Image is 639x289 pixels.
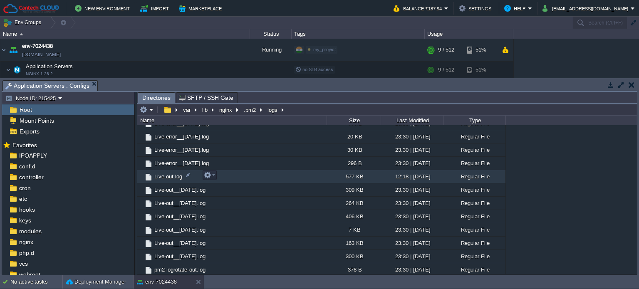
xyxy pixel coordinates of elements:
[179,93,233,103] span: SFTP / SSH Gate
[22,42,53,50] a: env-7024438
[443,223,505,236] div: Regular File
[295,67,333,72] span: no SLB access
[144,252,153,262] img: AMDAwAAAACH5BAEAAAAALAAAAAABAAEAAAICRAEAOw==
[504,3,528,13] button: Help
[17,227,43,235] a: modules
[137,143,144,156] img: AMDAwAAAACH5BAEAAAAALAAAAAABAAEAAAICRAEAOw==
[327,197,381,210] div: 264 KB
[18,128,41,135] a: Exports
[153,213,207,220] a: Live-out__[DATE].log
[17,260,29,267] span: vcs
[5,94,58,102] button: Node ID: 215425
[381,116,443,125] div: Last Modified
[144,199,153,208] img: AMDAwAAAACH5BAEAAAAALAAAAAABAAEAAAICRAEAOw==
[3,17,44,28] button: Env Groups
[443,130,505,143] div: Regular File
[327,263,381,276] div: 378 B
[443,143,505,156] div: Regular File
[443,197,505,210] div: Regular File
[153,160,210,167] a: Live-error__[DATE].log
[153,226,207,233] a: Live-out__[DATE].log
[17,173,45,181] span: controller
[137,263,144,276] img: AMDAwAAAACH5BAEAAAAALAAAAAABAAEAAAICRAEAOw==
[142,93,171,103] span: Directories
[327,237,381,249] div: 163 KB
[467,39,494,61] div: 51%
[25,63,74,69] a: Application ServersNGINX 1.26.2
[381,130,443,143] div: 23:30 | [DATE]
[250,39,292,61] div: Running
[17,271,42,278] a: webroot
[25,63,74,70] span: Application Servers
[144,173,153,182] img: AMDAwAAAACH5BAEAAAAALAAAAAABAAEAAAICRAEAOw==
[137,157,144,170] img: AMDAwAAAACH5BAEAAAAALAAAAAABAAEAAAICRAEAOw==
[75,3,132,13] button: New Environment
[425,29,513,39] div: Usage
[327,116,381,125] div: Size
[201,106,210,114] button: lib
[327,183,381,196] div: 309 KB
[438,62,454,78] div: 9 / 512
[467,62,494,78] div: 51%
[144,186,153,195] img: AMDAwAAAACH5BAEAAAAALAAAAAABAAEAAAICRAEAOw==
[443,157,505,170] div: Regular File
[153,146,210,153] a: Live-error__[DATE].log
[153,266,207,273] a: pm2-logrotate-out.log
[292,29,424,39] div: Tags
[11,142,38,148] a: Favorites
[137,210,144,223] img: AMDAwAAAACH5BAEAAAAALAAAAAABAAEAAAICRAEAOw==
[153,133,210,140] span: Live-error__[DATE].log
[17,184,32,192] a: cron
[327,170,381,183] div: 577 KB
[17,238,35,246] a: nginx
[17,249,35,257] a: php.d
[381,250,443,263] div: 23:30 | [DATE]
[18,117,55,124] a: Mount Points
[138,116,327,125] div: Name
[1,29,250,39] div: Name
[66,278,126,286] button: Deployment Manager
[381,143,443,156] div: 23:30 | [DATE]
[153,173,183,180] a: Live-out.log
[137,278,177,286] button: env-7024438
[10,275,62,289] div: No active tasks
[381,197,443,210] div: 23:30 | [DATE]
[144,133,153,142] img: AMDAwAAAACH5BAEAAAAALAAAAAABAAEAAAICRAEAOw==
[144,212,153,222] img: AMDAwAAAACH5BAEAAAAALAAAAAABAAEAAAICRAEAOw==
[17,217,32,224] a: keys
[137,250,144,263] img: AMDAwAAAACH5BAEAAAAALAAAAAABAAEAAAICRAEAOw==
[17,163,37,170] a: conf.d
[153,240,207,247] a: Live-out__[DATE].log
[327,250,381,263] div: 300 KB
[327,223,381,236] div: 7 KB
[144,266,153,275] img: AMDAwAAAACH5BAEAAAAALAAAAAABAAEAAAICRAEAOw==
[250,29,291,39] div: Status
[153,186,207,193] span: Live-out__[DATE].log
[17,195,28,203] a: etc
[243,106,258,114] button: .pm2
[20,33,23,35] img: AMDAwAAAACH5BAEAAAAALAAAAAABAAEAAAICRAEAOw==
[144,226,153,235] img: AMDAwAAAACH5BAEAAAAALAAAAAABAAEAAAICRAEAOw==
[6,62,11,78] img: AMDAwAAAACH5BAEAAAAALAAAAAABAAEAAAICRAEAOw==
[542,3,631,13] button: [EMAIL_ADDRESS][DOMAIN_NAME]
[137,223,144,236] img: AMDAwAAAACH5BAEAAAAALAAAAAABAAEAAAICRAEAOw==
[18,106,33,114] a: Root
[381,237,443,249] div: 23:30 | [DATE]
[381,223,443,236] div: 23:30 | [DATE]
[459,3,494,13] button: Settings
[443,237,505,249] div: Regular File
[381,210,443,223] div: 23:30 | [DATE]
[443,263,505,276] div: Regular File
[144,239,153,248] img: AMDAwAAAACH5BAEAAAAALAAAAAABAAEAAAICRAEAOw==
[381,263,443,276] div: 23:30 | [DATE]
